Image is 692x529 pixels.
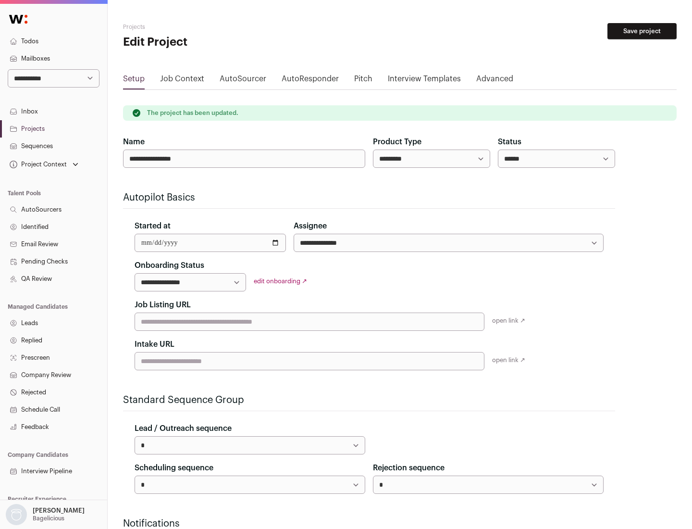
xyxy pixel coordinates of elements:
label: Lead / Outreach sequence [135,423,232,434]
p: The project has been updated. [147,109,238,117]
label: Name [123,136,145,148]
img: Wellfound [4,10,33,29]
h2: Autopilot Basics [123,191,615,204]
button: Open dropdown [8,158,80,171]
label: Job Listing URL [135,299,191,311]
a: AutoResponder [282,73,339,88]
div: Project Context [8,161,67,168]
h1: Edit Project [123,35,308,50]
label: Scheduling sequence [135,462,213,474]
p: [PERSON_NAME] [33,507,85,515]
label: Started at [135,220,171,232]
label: Product Type [373,136,421,148]
label: Assignee [294,220,327,232]
label: Onboarding Status [135,260,204,271]
a: Interview Templates [388,73,461,88]
label: Rejection sequence [373,462,445,474]
a: Advanced [476,73,513,88]
p: Bagelicious [33,515,64,522]
h2: Standard Sequence Group [123,393,615,407]
a: edit onboarding ↗ [254,278,307,284]
button: Open dropdown [4,504,86,525]
a: AutoSourcer [220,73,266,88]
img: nopic.png [6,504,27,525]
a: Pitch [354,73,372,88]
a: Job Context [160,73,204,88]
button: Save project [607,23,677,39]
label: Intake URL [135,339,174,350]
label: Status [498,136,521,148]
h2: Projects [123,23,308,31]
a: Setup [123,73,145,88]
